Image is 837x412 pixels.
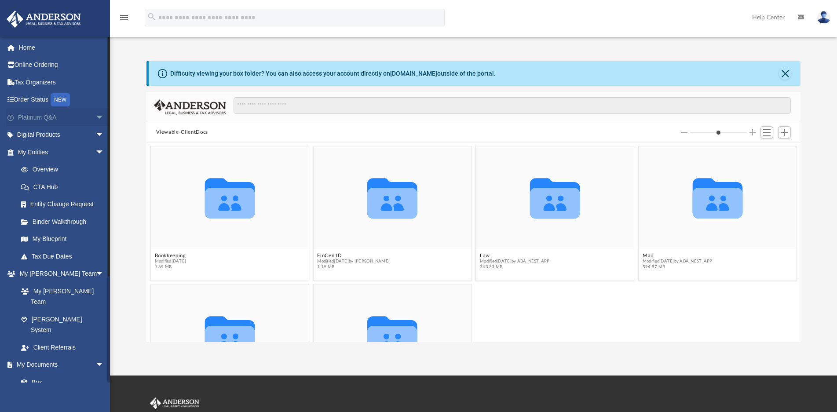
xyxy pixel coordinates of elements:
img: Anderson Advisors Platinum Portal [148,397,201,409]
a: Online Ordering [6,56,117,74]
span: 1.19 MB [317,264,390,270]
a: [DOMAIN_NAME] [390,70,437,77]
a: Box [12,373,109,391]
img: Anderson Advisors Platinum Portal [4,11,84,28]
span: Modified [DATE] by ABA_NEST_APP [643,258,713,264]
a: My Documentsarrow_drop_down [6,356,113,374]
button: Decrease column size [681,129,687,135]
span: Modified [DATE] by [PERSON_NAME] [317,258,390,264]
img: User Pic [817,11,830,24]
a: Platinum Q&Aarrow_drop_down [6,109,117,126]
span: arrow_drop_down [95,126,113,144]
a: My Blueprint [12,230,113,248]
button: Bookkeeping [154,252,186,258]
button: Mail [643,252,713,258]
a: menu [119,17,129,23]
a: [PERSON_NAME] System [12,310,113,339]
a: Tax Organizers [6,73,117,91]
div: NEW [51,93,70,106]
a: Home [6,39,117,56]
input: Column size [690,129,747,135]
span: 594.57 MB [643,264,713,270]
a: Order StatusNEW [6,91,117,109]
a: Entity Change Request [12,196,117,213]
a: My [PERSON_NAME] Team [12,282,109,310]
span: 1.69 MB [154,264,186,270]
button: Increase column size [749,129,756,135]
span: Modified [DATE] [154,258,186,264]
a: My Entitiesarrow_drop_down [6,143,117,161]
a: Digital Productsarrow_drop_down [6,126,117,144]
button: Close [779,67,791,80]
a: My [PERSON_NAME] Teamarrow_drop_down [6,265,113,283]
span: 343.33 MB [480,264,550,270]
a: Client Referrals [12,339,113,356]
button: Switch to List View [760,126,774,139]
a: CTA Hub [12,178,117,196]
a: Binder Walkthrough [12,213,117,230]
i: search [147,12,157,22]
div: grid [146,142,801,342]
button: Law [480,252,550,258]
div: Difficulty viewing your box folder? You can also access your account directly on outside of the p... [170,69,496,78]
span: arrow_drop_down [95,265,113,283]
input: Search files and folders [234,97,791,114]
i: menu [119,12,129,23]
button: Add [778,126,791,139]
a: Overview [12,161,117,179]
span: Modified [DATE] by ABA_NEST_APP [480,258,550,264]
a: Tax Due Dates [12,248,117,265]
button: Viewable-ClientDocs [156,128,208,136]
span: arrow_drop_down [95,356,113,374]
span: arrow_drop_down [95,143,113,161]
button: FinCen ID [317,252,390,258]
span: arrow_drop_down [95,109,113,127]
